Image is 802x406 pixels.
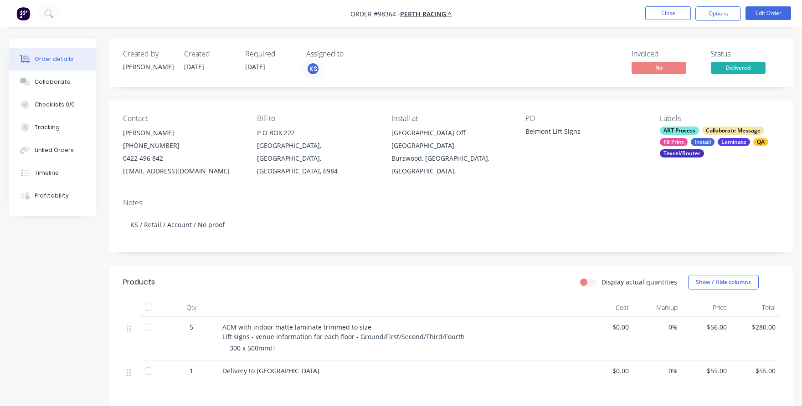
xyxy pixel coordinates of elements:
[691,138,715,146] div: Install
[164,299,219,317] div: Qty
[306,62,320,76] button: KS
[190,322,193,332] span: 5
[184,50,234,58] div: Created
[222,323,465,341] span: ACM with indoor matte laminate trimmed to size Lift signs - venue information for each floor - Gr...
[645,6,691,20] button: Close
[123,50,173,58] div: Created by
[636,322,678,332] span: 0%
[35,123,60,132] div: Tracking
[525,127,639,139] div: Belmont Lift Signs
[35,55,73,63] div: Order details
[695,6,741,21] button: Options
[9,116,96,139] button: Tracking
[123,277,155,288] div: Products
[734,322,776,332] span: $280.00
[681,299,730,317] div: Price
[306,50,397,58] div: Assigned to
[123,165,242,178] div: [EMAIL_ADDRESS][DOMAIN_NAME]
[632,62,686,73] span: No
[230,344,275,352] span: 300 x 500mmH
[702,127,764,135] div: Collaborate Message
[123,198,779,207] div: Notes
[685,366,727,376] span: $55.00
[9,71,96,93] button: Collaborate
[245,50,295,58] div: Required
[711,62,766,76] button: Delivered
[9,93,96,116] button: Checklists 0/0
[9,48,96,71] button: Order details
[391,127,511,178] div: [GEOGRAPHIC_DATA] Off [GEOGRAPHIC_DATA]Burswood, [GEOGRAPHIC_DATA], [GEOGRAPHIC_DATA],
[734,366,776,376] span: $55.00
[123,127,242,139] div: [PERSON_NAME]
[391,114,511,123] div: Install at
[123,152,242,165] div: 0422 496 842
[257,127,376,178] div: P O BOX 222[GEOGRAPHIC_DATA], [GEOGRAPHIC_DATA], [GEOGRAPHIC_DATA], 6984
[636,366,678,376] span: 0%
[9,184,96,207] button: Profitability
[9,139,96,162] button: Linked Orders
[123,127,242,178] div: [PERSON_NAME][PHONE_NUMBER]0422 496 842[EMAIL_ADDRESS][DOMAIN_NAME]
[257,139,376,178] div: [GEOGRAPHIC_DATA], [GEOGRAPHIC_DATA], [GEOGRAPHIC_DATA], 6984
[257,114,376,123] div: Bill to
[400,10,452,18] a: Perth Racing ^
[245,62,265,71] span: [DATE]
[184,62,204,71] span: [DATE]
[718,138,750,146] div: Laminate
[16,7,30,20] img: Factory
[35,169,59,177] div: Timeline
[632,50,700,58] div: Invoiced
[730,299,780,317] div: Total
[391,127,511,152] div: [GEOGRAPHIC_DATA] Off [GEOGRAPHIC_DATA]
[753,138,768,146] div: QA
[525,114,645,123] div: PO
[35,78,71,86] div: Collaborate
[123,139,242,152] div: [PHONE_NUMBER]
[711,62,766,73] span: Delivered
[711,50,779,58] div: Status
[632,299,682,317] div: Markup
[35,101,75,109] div: Checklists 0/0
[35,192,69,200] div: Profitability
[685,322,727,332] span: $56.00
[587,366,629,376] span: $0.00
[190,366,193,376] span: 1
[660,114,779,123] div: Labels
[123,62,173,71] div: [PERSON_NAME]
[222,366,319,375] span: Delivery to [GEOGRAPHIC_DATA]
[123,114,242,123] div: Contact
[257,127,376,139] div: P O BOX 222
[583,299,632,317] div: Cost
[587,322,629,332] span: $0.00
[660,149,704,157] div: Texcel/Router
[660,138,688,146] div: FB Print
[123,211,779,239] div: KS / Retail / Account / No proof
[391,152,511,178] div: Burswood, [GEOGRAPHIC_DATA], [GEOGRAPHIC_DATA],
[745,6,791,20] button: Edit Order
[601,277,677,287] label: Display actual quantities
[350,10,400,18] span: Order #98364 -
[688,275,759,289] button: Show / Hide columns
[660,127,699,135] div: ART Process
[35,146,74,154] div: Linked Orders
[9,162,96,184] button: Timeline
